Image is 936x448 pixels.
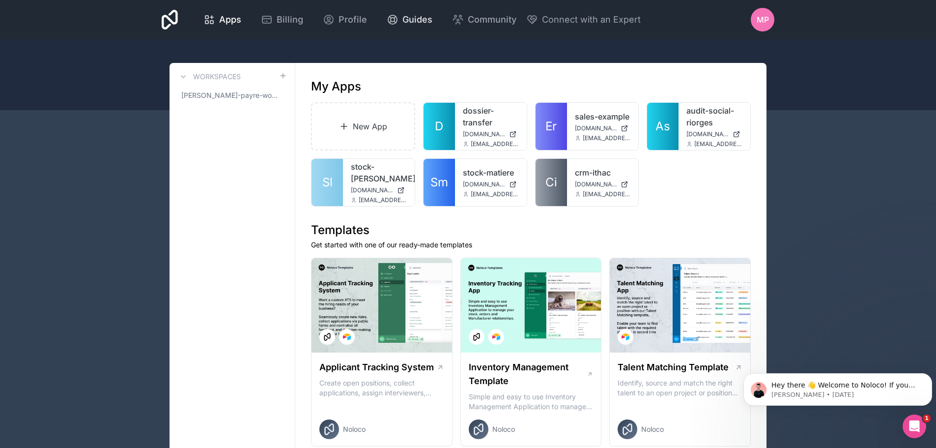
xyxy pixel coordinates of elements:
[575,167,631,179] a: crm-ithac
[277,13,303,27] span: Billing
[193,72,241,82] h3: Workspaces
[757,14,769,26] span: MP
[575,111,631,122] a: sales-example
[463,130,505,138] span: [DOMAIN_NAME]
[575,180,631,188] a: [DOMAIN_NAME]
[311,102,415,150] a: New App
[618,378,742,398] p: Identify, source and match the right talent to an open project or position with our Talent Matchi...
[177,87,287,104] a: [PERSON_NAME]-payre-workspace
[641,424,664,434] span: Noloco
[319,378,444,398] p: Create open positions, collect applications, assign interviewers, centralise candidate feedback a...
[469,392,594,412] p: Simple and easy to use Inventory Management Application to manage your stock, orders and Manufact...
[694,140,742,148] span: [EMAIL_ADDRESS][DOMAIN_NAME]
[311,222,751,238] h1: Templates
[359,196,407,204] span: [EMAIL_ADDRESS][DOMAIN_NAME]
[219,13,241,27] span: Apps
[492,333,500,341] img: Airtable Logo
[435,119,443,134] span: D
[463,105,519,128] a: dossier-transfer
[545,175,557,190] span: Ci
[923,415,931,422] span: 1
[196,9,249,30] a: Apps
[311,79,361,94] h1: My Apps
[311,240,751,250] p: Get started with one of our ready-made templates
[739,353,936,421] iframe: Intercom notifications message
[575,124,617,132] span: [DOMAIN_NAME]
[343,424,366,434] span: Noloco
[402,13,432,27] span: Guides
[471,190,519,198] span: [EMAIL_ADDRESS][DOMAIN_NAME]
[469,360,587,388] h1: Inventory Management Template
[379,9,440,30] a: Guides
[468,13,516,27] span: Community
[686,130,742,138] a: [DOMAIN_NAME]
[351,161,407,184] a: stock-[PERSON_NAME]
[903,415,926,438] iframe: Intercom live chat
[622,333,629,341] img: Airtable Logo
[686,130,729,138] span: [DOMAIN_NAME]
[322,175,333,190] span: Sl
[315,9,375,30] a: Profile
[575,180,617,188] span: [DOMAIN_NAME]
[463,130,519,138] a: [DOMAIN_NAME]
[424,159,455,206] a: Sm
[655,119,670,134] span: As
[536,159,567,206] a: Ci
[319,360,434,374] h1: Applicant Tracking System
[536,103,567,150] a: Er
[526,13,641,27] button: Connect with an Expert
[463,180,519,188] a: [DOMAIN_NAME]
[471,140,519,148] span: [EMAIL_ADDRESS][DOMAIN_NAME]
[575,124,631,132] a: [DOMAIN_NAME]
[351,186,393,194] span: [DOMAIN_NAME][PERSON_NAME]
[542,13,641,27] span: Connect with an Expert
[181,90,279,100] span: [PERSON_NAME]-payre-workspace
[444,9,524,30] a: Community
[463,167,519,179] a: stock-matiere
[686,105,742,128] a: audit-social-riorges
[545,119,557,134] span: Er
[430,175,448,190] span: Sm
[253,9,311,30] a: Billing
[647,103,679,150] a: As
[424,103,455,150] a: D
[583,190,631,198] span: [EMAIL_ADDRESS][DOMAIN_NAME]
[312,159,343,206] a: Sl
[463,180,505,188] span: [DOMAIN_NAME]
[618,360,729,374] h1: Talent Matching Template
[177,71,241,83] a: Workspaces
[492,424,515,434] span: Noloco
[343,333,351,341] img: Airtable Logo
[583,134,631,142] span: [EMAIL_ADDRESS][DOMAIN_NAME]
[339,13,367,27] span: Profile
[351,186,407,194] a: [DOMAIN_NAME][PERSON_NAME]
